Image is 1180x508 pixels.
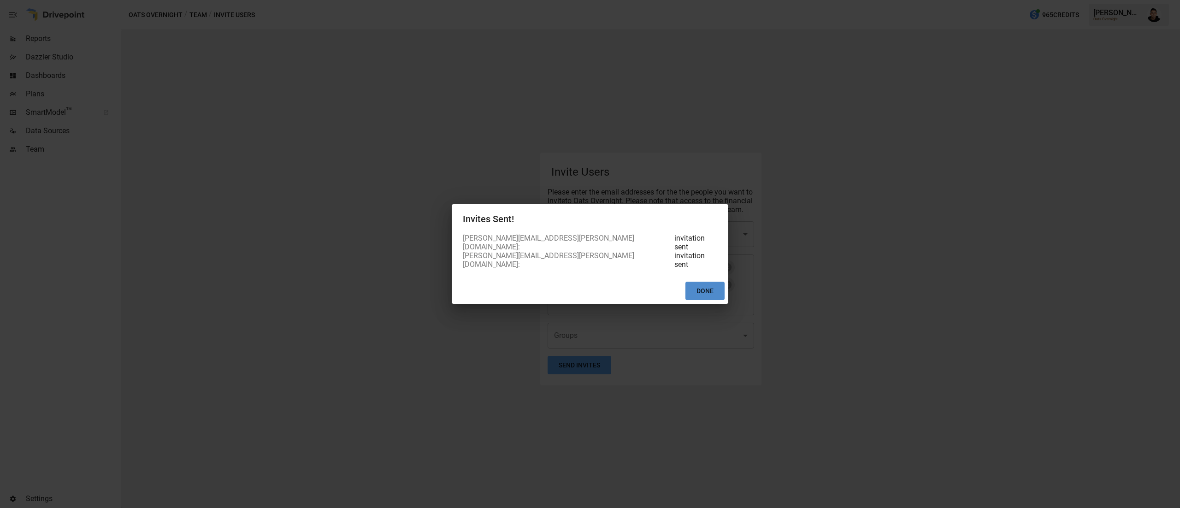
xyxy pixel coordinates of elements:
[452,204,728,234] h2: Invites Sent!
[685,282,725,301] button: Done
[463,251,674,269] div: [PERSON_NAME][EMAIL_ADDRESS][PERSON_NAME][DOMAIN_NAME] :
[674,234,717,251] div: invitation sent
[674,251,717,269] div: invitation sent
[463,234,674,251] div: [PERSON_NAME][EMAIL_ADDRESS][PERSON_NAME][DOMAIN_NAME] :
